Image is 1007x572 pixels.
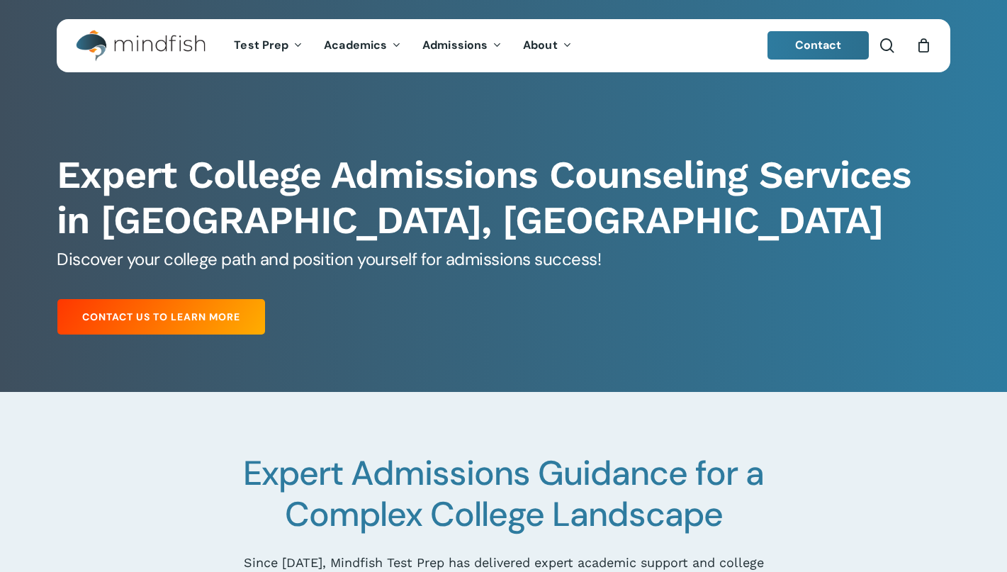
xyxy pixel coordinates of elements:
[234,38,288,52] span: Test Prep
[82,310,240,324] span: Contact Us to Learn More
[57,152,911,242] b: Expert College Admissions Counseling Services in [GEOGRAPHIC_DATA], [GEOGRAPHIC_DATA]
[57,248,601,270] span: Discover your college path and position yourself for admissions success!
[324,38,387,52] span: Academics
[57,299,265,335] a: Contact Us to Learn More
[243,451,764,537] span: Expert Admissions Guidance for a Complex College Landscape
[313,40,412,52] a: Academics
[223,19,582,72] nav: Main Menu
[795,38,842,52] span: Contact
[422,38,488,52] span: Admissions
[523,38,558,52] span: About
[916,38,931,53] a: Cart
[223,40,313,52] a: Test Prep
[512,40,583,52] a: About
[412,40,512,52] a: Admissions
[57,19,950,72] header: Main Menu
[767,31,870,60] a: Contact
